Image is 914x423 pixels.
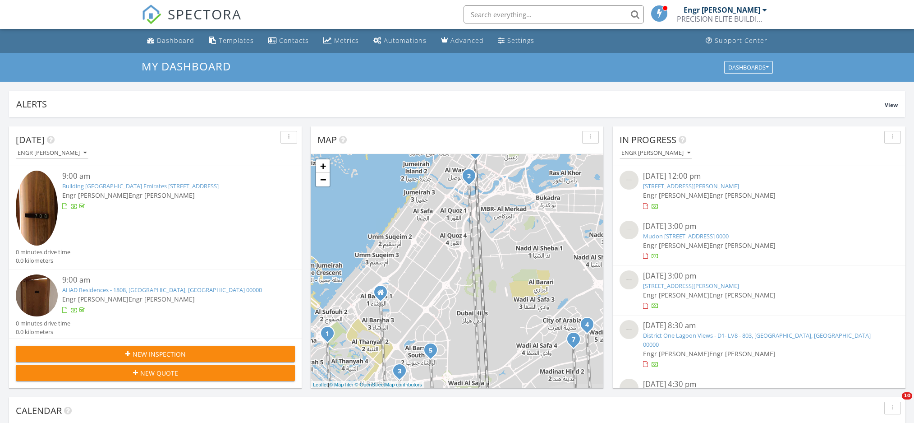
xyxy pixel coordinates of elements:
img: streetview [620,379,638,398]
a: Leaflet [313,382,328,387]
span: 10 [902,392,912,400]
div: [DATE] 3:00 pm [643,221,876,232]
span: Engr [PERSON_NAME] [62,295,129,303]
a: Zoom out [316,173,330,186]
div: [DATE] 4:30 pm [643,379,876,390]
a: Dashboard [143,33,198,49]
a: Settings [495,33,538,49]
span: [DATE] [16,134,45,146]
img: streetview [620,171,638,190]
span: My Dashboard [142,59,231,74]
a: Support Center [702,33,771,49]
button: Dashboards [724,61,773,74]
div: Dashboard [157,36,194,45]
span: New Quote [140,368,178,378]
span: Map [317,134,337,146]
a: [DATE] 3:00 pm Mudon [STREET_ADDRESS] 0000 Engr [PERSON_NAME]Engr [PERSON_NAME] [620,221,899,261]
span: Engr [PERSON_NAME] [643,191,709,200]
div: 0 minutes drive time [16,319,70,328]
a: 9:00 am AHAD Residences - 1808, [GEOGRAPHIC_DATA], [GEOGRAPHIC_DATA] 00000 Engr [PERSON_NAME]Engr... [16,274,295,336]
div: 9:00 am [62,274,271,286]
span: Engr [PERSON_NAME] [709,291,776,299]
iframe: Intercom live chat [883,392,905,414]
a: SPECTORA [142,12,242,31]
div: Pearl House By Imtiaz - JVC - 516, Dubai, Dubai 00000 [400,371,405,376]
img: 9538312%2Freports%2Feee79faa-b37e-4783-b347-b7be10619529%2Fcover_photos%2FM5AQsXUOAenNPFvd0vhP%2F... [16,274,58,316]
div: Engr [PERSON_NAME] [18,150,87,156]
span: View [885,101,898,109]
a: Automations (Basic) [370,33,430,49]
i: 7 [572,337,575,343]
i: 1 [326,331,329,337]
a: [DATE] 8:30 am District One Lagoon Views - D1- LV8 - 803, [GEOGRAPHIC_DATA], [GEOGRAPHIC_DATA] 00... [620,320,899,369]
div: Automations [384,36,427,45]
div: Metrics [334,36,359,45]
a: © MapTiler [329,382,354,387]
span: Engr [PERSON_NAME] [709,241,776,250]
a: © OpenStreetMap contributors [355,382,422,387]
div: 9:00 am [62,171,271,182]
div: Alerts [16,98,885,110]
a: Zoom in [316,159,330,173]
a: Contacts [265,33,312,49]
div: Contacts [279,36,309,45]
div: Advanced [450,36,484,45]
img: The Best Home Inspection Software - Spectora [142,5,161,24]
span: New Inspection [133,349,186,359]
span: SPECTORA [168,5,242,23]
div: [DATE] 12:00 pm [643,171,876,182]
div: Dashboards [728,64,769,70]
div: Divine living - Al Barsha 711, Dubai, Dubai 0000 [431,350,436,355]
div: 0.0 kilometers [16,328,70,336]
img: streetview [620,320,638,339]
a: Metrics [320,33,363,49]
a: [DATE] 12:00 pm [STREET_ADDRESS][PERSON_NAME] Engr [PERSON_NAME]Engr [PERSON_NAME] [620,171,899,211]
a: Templates [205,33,257,49]
div: [DATE] 8:30 am [643,320,876,331]
i: 8 [473,148,477,154]
button: Engr [PERSON_NAME] [620,147,692,159]
span: Engr [PERSON_NAME] [129,295,195,303]
a: [STREET_ADDRESS][PERSON_NAME] [643,182,739,190]
button: New Quote [16,365,295,381]
img: streetview [620,221,638,240]
i: 3 [398,368,401,375]
div: PRECISION ELITE BUILDING INSPECTION SERVICES L.L.C [677,14,767,23]
span: Engr [PERSON_NAME] [709,191,776,200]
div: Office 539, Rasis Business Center, Al Barsha 1 Dubai, Dubai DU 00000 [381,292,386,297]
span: Engr [PERSON_NAME] [643,349,709,358]
div: La Violeta 2 - Villanova - 230, Dubai, Dubai 00000 [574,339,579,344]
div: Settings [507,36,534,45]
div: Building A2 Vida Residences Emirates Hills Dubai 708, Dubai, Dubai 00000 [327,333,333,339]
div: Aldea Courtyard 10 7, Dubai, Dubai 00000 [587,324,592,330]
a: [DATE] 3:00 pm [STREET_ADDRESS][PERSON_NAME] Engr [PERSON_NAME]Engr [PERSON_NAME] [620,270,899,311]
a: Mudon [STREET_ADDRESS] 0000 [643,232,729,240]
div: 0 minutes drive time [16,248,70,256]
img: 9573612%2Fcover_photos%2FsLh0OHouI84KDZcC97I4%2Fsmall.jpg [16,171,58,246]
div: Engr [PERSON_NAME] [684,5,760,14]
div: 0.0 kilometers [16,256,70,265]
div: AHAD Residences - 1808, Dubai, Dubai 00000 [469,176,474,181]
span: Calendar [16,404,62,417]
i: 4 [585,322,589,328]
span: Engr [PERSON_NAME] [709,349,776,358]
a: AHAD Residences - 1808, [GEOGRAPHIC_DATA], [GEOGRAPHIC_DATA] 00000 [62,286,262,294]
i: 2 [467,173,471,180]
a: Advanced [437,33,487,49]
div: Engr [PERSON_NAME] [621,150,690,156]
i: 5 [429,348,432,354]
a: District One Lagoon Views - D1- LV8 - 803, [GEOGRAPHIC_DATA], [GEOGRAPHIC_DATA] 00000 [643,331,871,348]
img: streetview [620,270,638,289]
div: | [311,381,424,389]
div: [DATE] 3:00 pm [643,270,876,282]
a: 9:00 am Building [GEOGRAPHIC_DATA] Emirates [STREET_ADDRESS] Engr [PERSON_NAME]Engr [PERSON_NAME]... [16,171,295,265]
span: Engr [PERSON_NAME] [643,291,709,299]
a: [DATE] 4:30 pm [PERSON_NAME] [STREET_ADDRESS] Engr [PERSON_NAME]Engr [PERSON_NAME] [620,379,899,419]
span: In Progress [620,134,676,146]
div: Templates [219,36,254,45]
button: New Inspection [16,346,295,362]
a: [STREET_ADDRESS][PERSON_NAME] [643,282,739,290]
div: Joya Verde residence 304, Dubai, Dubai 00000 [475,150,481,155]
span: Engr [PERSON_NAME] [643,241,709,250]
span: Engr [PERSON_NAME] [129,191,195,200]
